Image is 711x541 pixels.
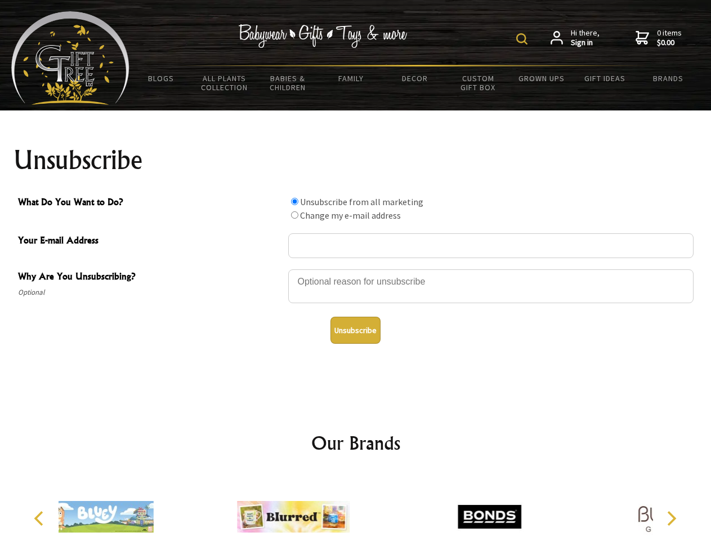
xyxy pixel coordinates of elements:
[659,506,683,531] button: Next
[571,38,600,48] strong: Sign in
[239,24,408,48] img: Babywear - Gifts - Toys & more
[129,66,193,90] a: BLOGS
[11,11,129,105] img: Babyware - Gifts - Toys and more...
[193,66,257,99] a: All Plants Collection
[509,66,573,90] a: Grown Ups
[571,28,600,48] span: Hi there,
[446,66,510,99] a: Custom Gift Box
[320,66,383,90] a: Family
[551,28,600,48] a: Hi there,Sign in
[657,28,682,48] span: 0 items
[291,211,298,219] input: What Do You Want to Do?
[300,210,401,221] label: Change my e-mail address
[657,38,682,48] strong: $0.00
[288,233,694,258] input: Your E-mail Address
[18,269,283,286] span: Why Are You Unsubscribing?
[516,33,527,45] img: product search
[291,198,298,205] input: What Do You Want to Do?
[18,286,283,299] span: Optional
[18,233,283,250] span: Your E-mail Address
[28,506,53,531] button: Previous
[383,66,446,90] a: Decor
[637,66,700,90] a: Brands
[300,196,423,207] label: Unsubscribe from all marketing
[330,317,381,344] button: Unsubscribe
[23,429,689,456] h2: Our Brands
[288,269,694,303] textarea: Why Are You Unsubscribing?
[256,66,320,99] a: Babies & Children
[573,66,637,90] a: Gift Ideas
[18,195,283,211] span: What Do You Want to Do?
[636,28,682,48] a: 0 items$0.00
[14,147,698,174] h1: Unsubscribe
